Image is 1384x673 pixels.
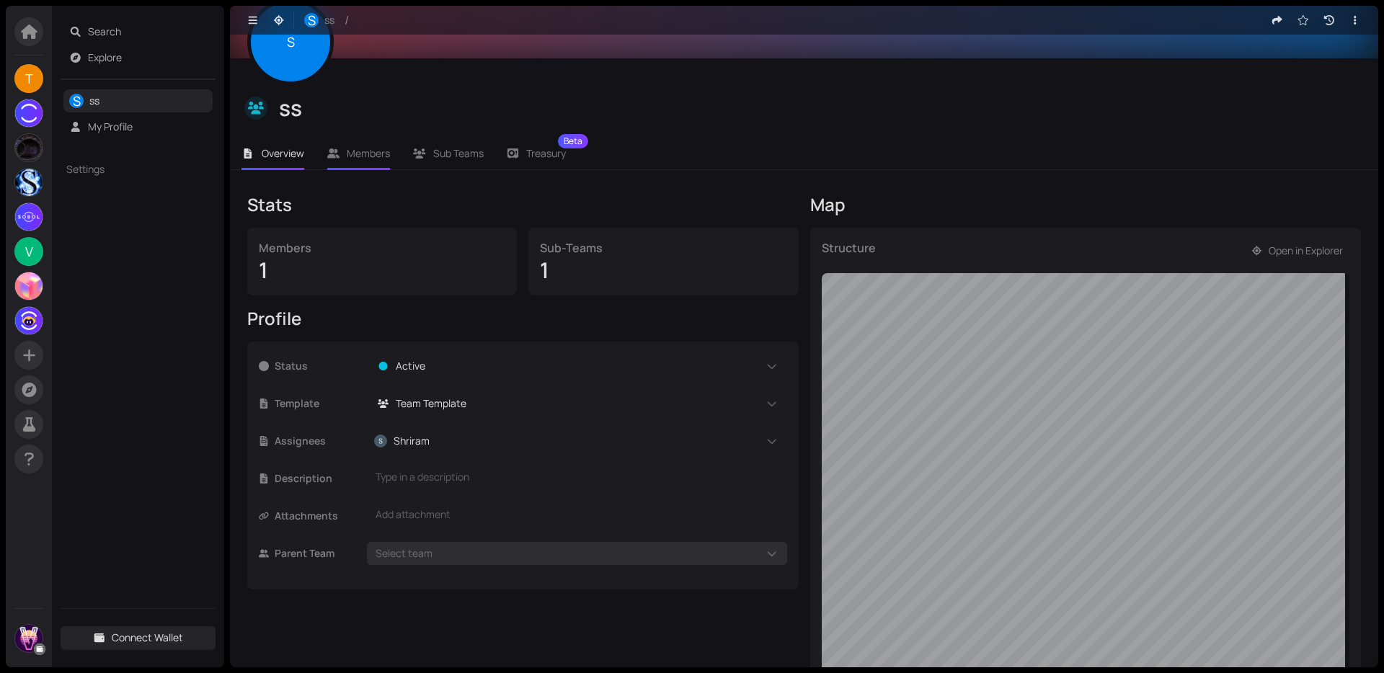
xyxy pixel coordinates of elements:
[61,626,216,649] button: Connect Wallet
[88,20,208,43] span: Search
[376,469,778,485] div: Type in a description
[89,94,99,107] a: ss
[540,257,786,284] div: 1
[810,193,1362,216] div: Map
[367,503,787,526] div: Add attachment
[526,148,566,159] span: Treasury
[66,161,185,177] span: Settings
[25,64,33,93] span: T
[558,134,588,148] sup: Beta
[275,508,367,524] span: Attachments
[297,9,342,32] button: Sss
[396,358,425,374] span: Active
[15,307,43,334] img: 1d3d5e142b2c057a2bb61662301e7eb7.webp
[1269,243,1343,259] span: Open in Explorer
[822,239,876,273] div: Structure
[396,396,466,411] span: Team Template
[259,257,505,284] div: 1
[61,153,216,186] div: Settings
[433,146,484,160] span: Sub Teams
[275,471,367,486] span: Description
[275,358,367,374] span: Status
[15,169,43,196] img: c3llwUlr6D.jpeg
[88,50,122,64] a: Explore
[540,239,786,257] div: Sub-Teams
[279,94,1358,122] div: ss
[374,434,387,447] img: ACg8ocIozq9zDTqbWq5Sc2lArr18m5NBaf7UFCgITe8u8qNxu1SE-w=s500
[308,13,316,27] span: S
[247,307,799,330] div: Profile
[275,433,367,449] span: Assignees
[15,134,43,161] img: DqDBPFGanK.jpeg
[247,193,799,216] div: Stats
[15,272,43,300] img: F74otHnKuz.jpeg
[394,433,430,449] span: Shriram
[25,237,33,266] span: V
[347,146,390,160] span: Members
[259,239,505,257] div: Members
[15,203,43,231] img: T8Xj_ByQ5B.jpeg
[1244,239,1350,262] button: Open in Explorer
[262,146,304,160] span: Overview
[112,630,183,646] span: Connect Wallet
[275,396,367,411] span: Template
[324,12,334,28] span: ss
[15,625,43,652] img: Jo8aJ5B5ax.jpeg
[275,545,367,561] span: Parent Team
[88,120,133,133] a: My Profile
[371,545,432,561] span: Select team
[15,99,43,127] img: S5xeEuA_KA.jpeg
